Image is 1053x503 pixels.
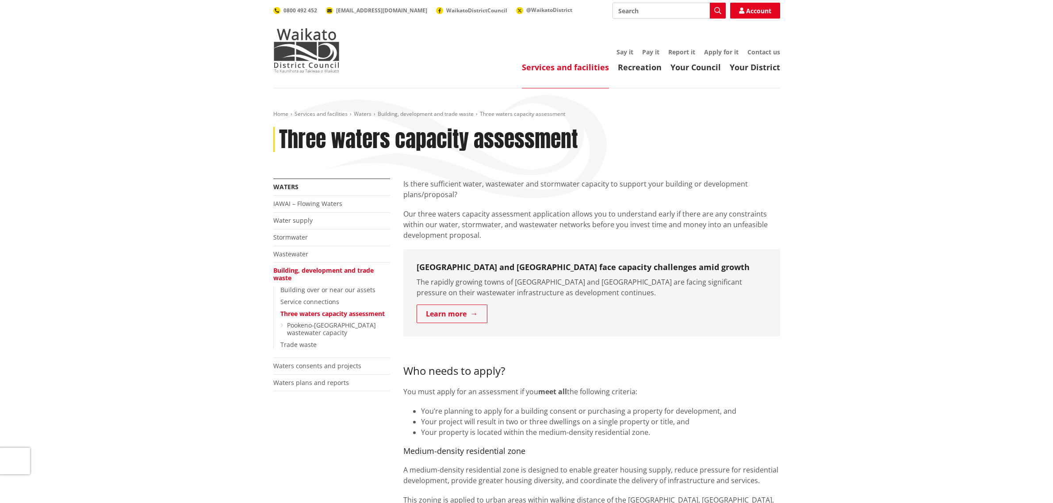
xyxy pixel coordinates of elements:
a: Waters [273,183,299,191]
li: Your property is located within the medium-density residential zone. [421,427,780,438]
a: WaikatoDistrictCouncil [436,7,507,14]
a: Apply for it [704,48,739,56]
a: Three waters capacity assessment [280,309,385,318]
p: You must apply for an assessment if you the following criteria: [403,386,780,397]
a: Waters plans and reports [273,378,349,387]
a: Building over or near our assets [280,286,375,294]
p: Is there sufficient water, wastewater and stormwater capacity to support your building or develop... [403,179,780,200]
li: Your project will result in two or three dwellings on a single property or title, and [421,416,780,427]
strong: meet all [538,387,567,396]
a: Recreation [618,62,662,72]
h3: [GEOGRAPHIC_DATA] and [GEOGRAPHIC_DATA] face capacity challenges amid growth [417,263,767,272]
h3: Who needs to apply? [403,365,780,377]
a: 0800 492 452 [273,7,317,14]
img: Waikato District Council - Te Kaunihera aa Takiwaa o Waikato [273,28,340,72]
a: Building, development and trade waste [378,110,474,118]
a: Services and facilities [522,62,609,72]
a: Contact us [747,48,780,56]
a: Learn more [417,305,487,323]
a: Waters consents and projects [273,362,361,370]
a: Report it [668,48,695,56]
nav: breadcrumb [273,111,780,118]
a: Service connections [280,297,339,306]
p: Our three waters capacity assessment application allows you to understand early if there are any ... [403,209,780,240]
h4: Medium-density residential zone [403,446,780,456]
a: Home [273,110,288,118]
span: [EMAIL_ADDRESS][DOMAIN_NAME] [336,7,427,14]
a: Water supply [273,216,313,225]
input: Search input [613,3,726,19]
a: Say it [616,48,633,56]
a: @WaikatoDistrict [516,6,572,14]
span: 0800 492 452 [283,7,317,14]
a: Waters [354,110,371,118]
h1: Three waters capacity assessment [279,127,578,152]
a: Pay it [642,48,659,56]
li: You’re planning to apply for a building consent or purchasing a property for development, and [421,406,780,416]
a: Wastewater [273,250,308,258]
a: Account [730,3,780,19]
span: Three waters capacity assessment [480,110,565,118]
p: A medium-density residential zone is designed to enable greater housing supply, reduce pressure f... [403,465,780,486]
a: [EMAIL_ADDRESS][DOMAIN_NAME] [326,7,427,14]
a: Building, development and trade waste [273,266,374,282]
span: @WaikatoDistrict [526,6,572,14]
a: IAWAI – Flowing Waters [273,199,342,208]
a: Pookeno-[GEOGRAPHIC_DATA] wastewater capacity [287,321,376,337]
a: Trade waste [280,340,317,349]
span: WaikatoDistrictCouncil [446,7,507,14]
a: Your District [730,62,780,72]
a: Stormwater [273,233,308,241]
a: Services and facilities [295,110,348,118]
a: Your Council [670,62,721,72]
p: The rapidly growing towns of [GEOGRAPHIC_DATA] and [GEOGRAPHIC_DATA] are facing significant press... [417,277,767,298]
